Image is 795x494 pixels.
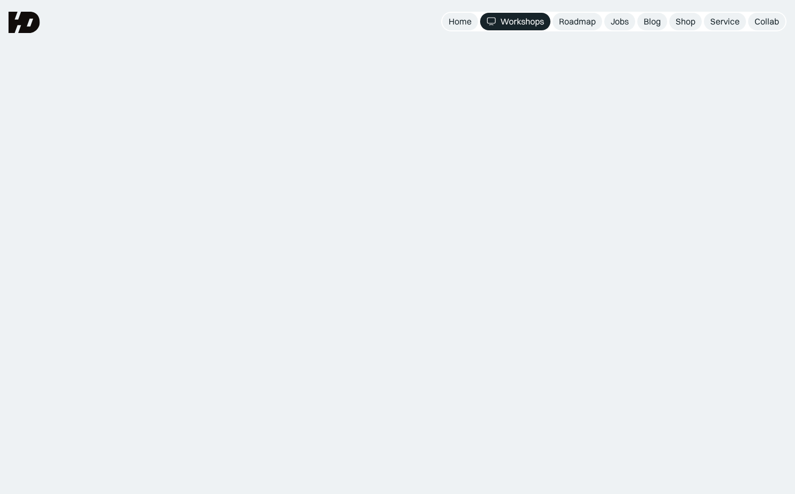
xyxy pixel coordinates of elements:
[748,13,785,30] a: Collab
[710,16,740,27] div: Service
[704,13,746,30] a: Service
[755,16,779,27] div: Collab
[669,13,702,30] a: Shop
[676,16,695,27] div: Shop
[637,13,667,30] a: Blog
[553,13,602,30] a: Roadmap
[559,16,596,27] div: Roadmap
[500,16,544,27] div: Workshops
[611,16,629,27] div: Jobs
[449,16,472,27] div: Home
[480,13,550,30] a: Workshops
[644,16,661,27] div: Blog
[604,13,635,30] a: Jobs
[442,13,478,30] a: Home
